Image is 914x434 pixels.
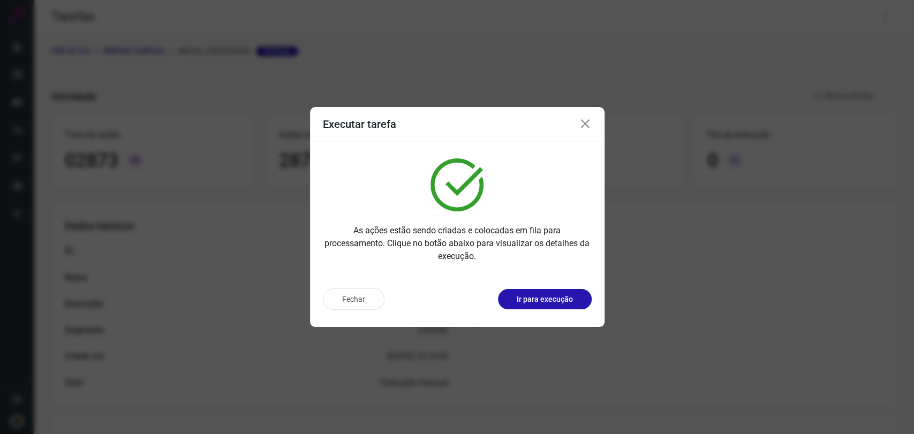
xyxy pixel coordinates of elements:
button: Fechar [323,288,384,310]
h3: Executar tarefa [323,118,396,131]
p: Ir para execução [517,294,573,305]
button: Ir para execução [498,289,592,309]
p: As ações estão sendo criadas e colocadas em fila para processamento. Clique no botão abaixo para ... [323,224,592,263]
img: verified.svg [430,158,484,211]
